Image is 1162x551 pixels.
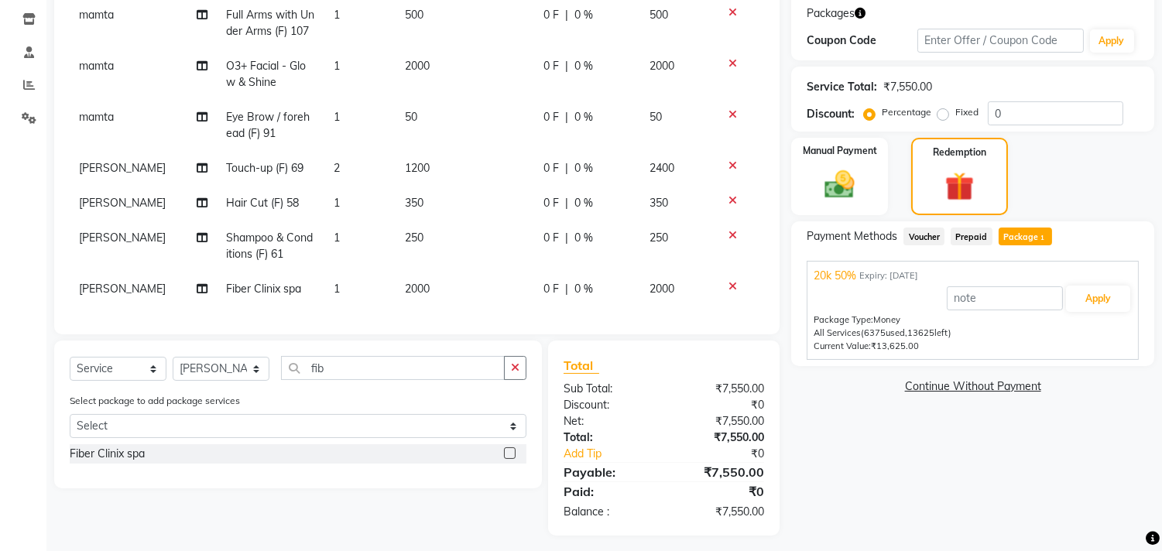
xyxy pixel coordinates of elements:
[227,196,300,210] span: Hair Cut (F) 58
[903,228,944,245] span: Voucher
[814,314,873,325] span: Package Type:
[334,110,340,124] span: 1
[334,231,340,245] span: 1
[334,8,340,22] span: 1
[936,169,982,204] img: _gift.svg
[999,228,1052,245] span: Package
[664,482,776,501] div: ₹0
[873,314,900,325] span: Money
[871,341,919,351] span: ₹13,625.00
[955,105,979,119] label: Fixed
[543,160,559,176] span: 0 F
[79,59,114,73] span: mamta
[79,161,166,175] span: [PERSON_NAME]
[565,7,568,23] span: |
[334,196,340,210] span: 1
[552,430,664,446] div: Total:
[552,397,664,413] div: Discount:
[543,195,559,211] span: 0 F
[227,231,314,261] span: Shampoo & Conditions (F) 61
[565,58,568,74] span: |
[405,282,430,296] span: 2000
[227,282,302,296] span: Fiber Clinix spa
[933,145,986,159] label: Redemption
[807,5,855,22] span: Packages
[807,106,855,122] div: Discount:
[664,504,776,520] div: ₹7,550.00
[405,196,423,210] span: 350
[814,268,856,284] span: 20k 50%
[334,282,340,296] span: 1
[552,413,664,430] div: Net:
[552,482,664,501] div: Paid:
[794,378,1151,395] a: Continue Without Payment
[565,230,568,246] span: |
[552,463,664,481] div: Payable:
[543,109,559,125] span: 0 F
[70,394,240,408] label: Select package to add package services
[807,79,877,95] div: Service Total:
[807,33,917,49] div: Coupon Code
[947,286,1063,310] input: note
[552,446,683,462] a: Add Tip
[574,7,593,23] span: 0 %
[405,231,423,245] span: 250
[814,341,871,351] span: Current Value:
[1066,286,1130,312] button: Apply
[405,59,430,73] span: 2000
[861,327,951,338] span: used, left)
[552,381,664,397] div: Sub Total:
[1090,29,1134,53] button: Apply
[79,282,166,296] span: [PERSON_NAME]
[227,8,315,38] span: Full Arms with Under Arms (F) 107
[814,327,861,338] span: All Services
[574,58,593,74] span: 0 %
[543,281,559,297] span: 0 F
[664,397,776,413] div: ₹0
[650,282,675,296] span: 2000
[650,231,669,245] span: 250
[650,110,663,124] span: 50
[859,269,918,282] span: Expiry: [DATE]
[405,161,430,175] span: 1200
[917,29,1083,53] input: Enter Offer / Coupon Code
[227,161,304,175] span: Touch-up (F) 69
[664,413,776,430] div: ₹7,550.00
[79,231,166,245] span: [PERSON_NAME]
[552,504,664,520] div: Balance :
[1038,234,1047,243] span: 1
[227,59,307,89] span: O3+ Facial - Glow & Shine
[803,144,877,158] label: Manual Payment
[815,167,864,202] img: _cash.svg
[79,8,114,22] span: mamta
[574,195,593,211] span: 0 %
[907,327,934,338] span: 13625
[883,79,932,95] div: ₹7,550.00
[574,109,593,125] span: 0 %
[664,430,776,446] div: ₹7,550.00
[951,228,992,245] span: Prepaid
[882,105,931,119] label: Percentage
[664,381,776,397] div: ₹7,550.00
[70,446,145,462] div: Fiber Clinix spa
[543,58,559,74] span: 0 F
[543,7,559,23] span: 0 F
[334,59,340,73] span: 1
[79,110,114,124] span: mamta
[683,446,776,462] div: ₹0
[405,8,423,22] span: 500
[650,161,675,175] span: 2400
[79,196,166,210] span: [PERSON_NAME]
[334,161,340,175] span: 2
[565,109,568,125] span: |
[650,59,675,73] span: 2000
[405,110,417,124] span: 50
[281,356,505,380] input: Search or Scan
[807,228,897,245] span: Payment Methods
[565,160,568,176] span: |
[227,110,310,140] span: Eye Brow / forehead (F) 91
[574,281,593,297] span: 0 %
[565,281,568,297] span: |
[650,8,669,22] span: 500
[650,196,669,210] span: 350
